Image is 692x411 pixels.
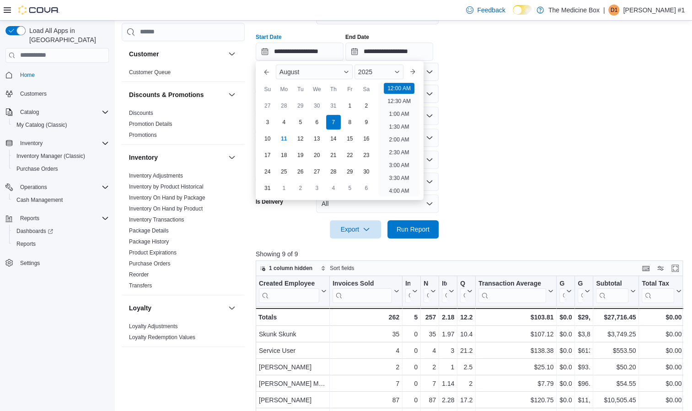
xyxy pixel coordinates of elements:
div: day-27 [310,164,324,179]
div: 35 [424,329,436,340]
div: Discounts & Promotions [122,108,245,144]
input: Press the down key to open a popover containing a calendar. [345,43,433,61]
button: Total Tax [642,279,681,303]
label: Is Delivery [256,198,283,205]
div: Invoices Ref [405,279,410,288]
div: 2 [333,362,399,373]
div: 2.28 [442,395,454,406]
button: My Catalog (Classic) [9,119,113,131]
div: $25.10 [478,362,553,373]
div: 262 [333,312,399,323]
span: Catalog [16,107,109,118]
span: August [279,68,300,76]
span: Home [16,69,109,81]
button: Gift Cards [559,279,572,303]
span: Run Report [397,225,429,234]
button: Catalog [2,106,113,119]
div: day-25 [277,164,291,179]
span: Settings [16,257,109,268]
div: day-8 [343,115,357,130]
span: Purchase Orders [13,163,109,174]
div: [PERSON_NAME] MDBX [259,378,327,389]
div: $0.00 [642,329,681,340]
div: day-19 [293,148,308,162]
div: 1 [442,362,454,373]
span: Cash Management [16,196,63,204]
div: day-5 [293,115,308,130]
div: Totals [258,312,327,323]
div: day-12 [293,131,308,146]
button: Operations [2,181,113,194]
span: Operations [16,182,109,193]
div: Gross Sales [578,279,583,288]
button: Next month [405,65,420,79]
div: Customer [122,67,245,81]
div: Transaction Average [478,279,546,288]
span: Reports [20,215,39,222]
div: Invoices Sold [333,279,392,303]
a: Settings [16,258,43,269]
span: Sort fields [330,265,354,272]
div: Net Sold [424,279,429,288]
div: day-11 [277,131,291,146]
li: 12:30 AM [384,96,414,107]
li: 2:30 AM [385,147,413,158]
button: 1 column hidden [256,263,316,274]
a: Loyalty Adjustments [129,323,178,330]
div: Qty Per Transaction [460,279,465,303]
div: Sa [359,82,374,97]
span: My Catalog (Classic) [16,121,67,129]
div: day-16 [359,131,374,146]
div: $0.00 [642,312,681,323]
div: 10.49 [460,329,472,340]
div: $0.00 [642,362,681,373]
div: day-31 [260,181,275,195]
div: day-4 [326,181,341,195]
div: day-20 [310,148,324,162]
div: day-13 [310,131,324,146]
button: Reports [9,238,113,250]
div: day-30 [359,164,374,179]
button: Operations [16,182,51,193]
a: Inventory On Hand by Product [129,205,203,212]
button: Export [330,220,381,238]
span: Dashboards [13,226,109,237]
li: 1:30 AM [385,121,413,132]
div: Transaction Average [478,279,546,303]
div: Total Tax [642,279,674,288]
li: 4:00 AM [385,185,413,196]
div: 21.25 [460,345,472,356]
span: Dashboards [16,227,53,235]
button: Sort fields [317,263,358,274]
span: Home [20,71,35,79]
div: $3,892.71 [578,329,590,340]
h3: Loyalty [129,303,151,313]
div: day-6 [359,181,374,195]
span: Inventory by Product Historical [129,183,204,190]
div: 0 [405,345,418,356]
div: 1.14 [442,378,454,389]
li: 1:00 AM [385,108,413,119]
button: Items Per Transaction [442,279,454,303]
span: Inventory Transactions [129,216,184,223]
input: Press the down key to enter a popover containing a calendar. Press the escape key to close the po... [256,43,343,61]
div: Subtotal [596,279,628,288]
div: $138.38 [478,345,553,356]
p: Showing 9 of 9 [256,249,687,259]
div: Total Tax [642,279,674,303]
button: Created Employee [259,279,327,303]
div: 2.5 [460,362,472,373]
span: Reports [16,240,36,248]
div: day-3 [260,115,275,130]
div: day-30 [310,98,324,113]
a: Feedback [462,1,509,19]
div: 0 [405,395,418,406]
span: Export [335,220,376,238]
button: Customers [2,87,113,100]
button: Run Report [387,220,439,238]
div: 7 [333,378,399,389]
div: $54.55 [596,378,636,389]
div: day-29 [343,164,357,179]
div: 87 [424,395,436,406]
